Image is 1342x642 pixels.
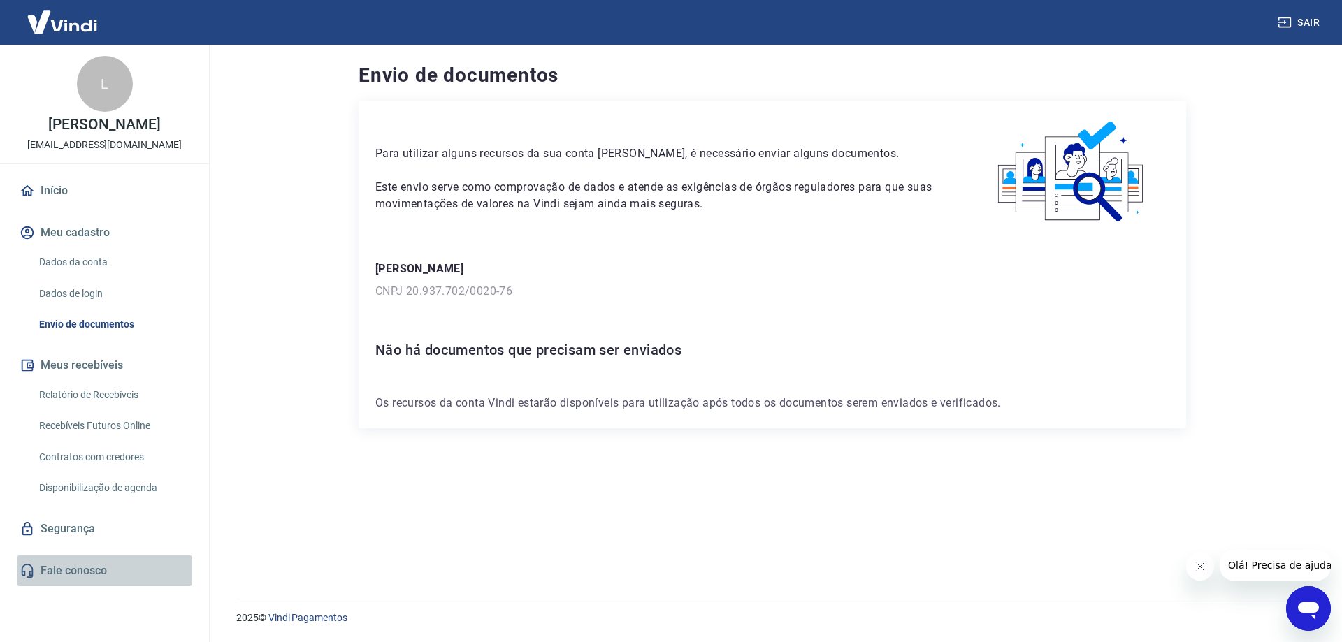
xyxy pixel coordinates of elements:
[1286,586,1331,631] iframe: Botão para abrir a janela de mensagens
[1220,550,1331,581] iframe: Mensagem da empresa
[974,117,1169,227] img: waiting_documents.41d9841a9773e5fdf392cede4d13b617.svg
[236,611,1308,625] p: 2025 ©
[1186,553,1214,581] iframe: Fechar mensagem
[375,145,941,162] p: Para utilizar alguns recursos da sua conta [PERSON_NAME], é necessário enviar alguns documentos.
[77,56,133,112] div: L
[375,339,1169,361] h6: Não há documentos que precisam ser enviados
[375,283,1169,300] p: CNPJ 20.937.702/0020-76
[17,217,192,248] button: Meu cadastro
[8,10,117,21] span: Olá! Precisa de ajuda?
[34,279,192,308] a: Dados de login
[17,513,192,544] a: Segurança
[375,179,941,212] p: Este envio serve como comprovação de dados e atende as exigências de órgãos reguladores para que ...
[17,175,192,206] a: Início
[34,310,192,339] a: Envio de documentos
[27,138,182,152] p: [EMAIL_ADDRESS][DOMAIN_NAME]
[375,261,1169,277] p: [PERSON_NAME]
[359,61,1186,89] h4: Envio de documentos
[34,248,192,277] a: Dados da conta
[375,395,1169,411] p: Os recursos da conta Vindi estarão disponíveis para utilização após todos os documentos serem env...
[34,381,192,409] a: Relatório de Recebíveis
[1275,10,1325,36] button: Sair
[34,411,192,440] a: Recebíveis Futuros Online
[17,1,108,43] img: Vindi
[34,443,192,472] a: Contratos com credores
[17,350,192,381] button: Meus recebíveis
[17,555,192,586] a: Fale conosco
[34,474,192,502] a: Disponibilização de agenda
[268,612,347,623] a: Vindi Pagamentos
[48,117,160,132] p: [PERSON_NAME]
